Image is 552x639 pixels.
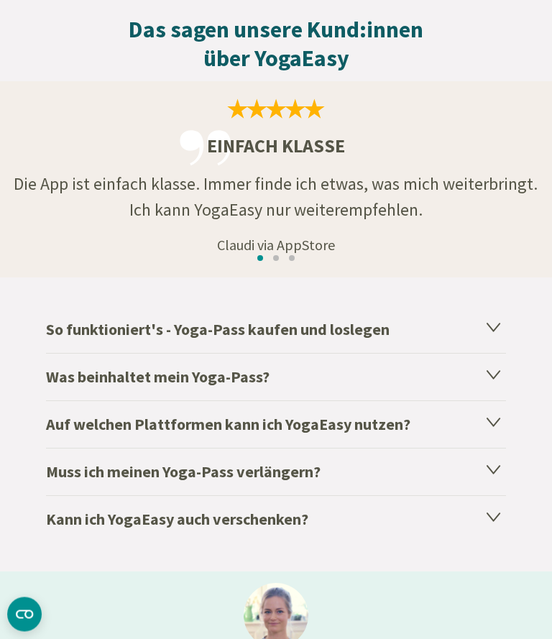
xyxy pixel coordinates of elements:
[46,401,506,449] h4: Auf welchen Plattformen kann ich YogaEasy nutzen?
[46,354,506,401] h4: Was beinhaltet mein Yoga-Pass?
[46,449,506,496] h4: Muss ich meinen Yoga-Pass verlängern?
[46,496,506,543] h4: Kann ich YogaEasy auch verschenken?
[46,307,506,354] h4: So funktioniert's - Yoga-Pass kaufen und loslegen
[7,597,42,632] button: CMP-Widget öffnen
